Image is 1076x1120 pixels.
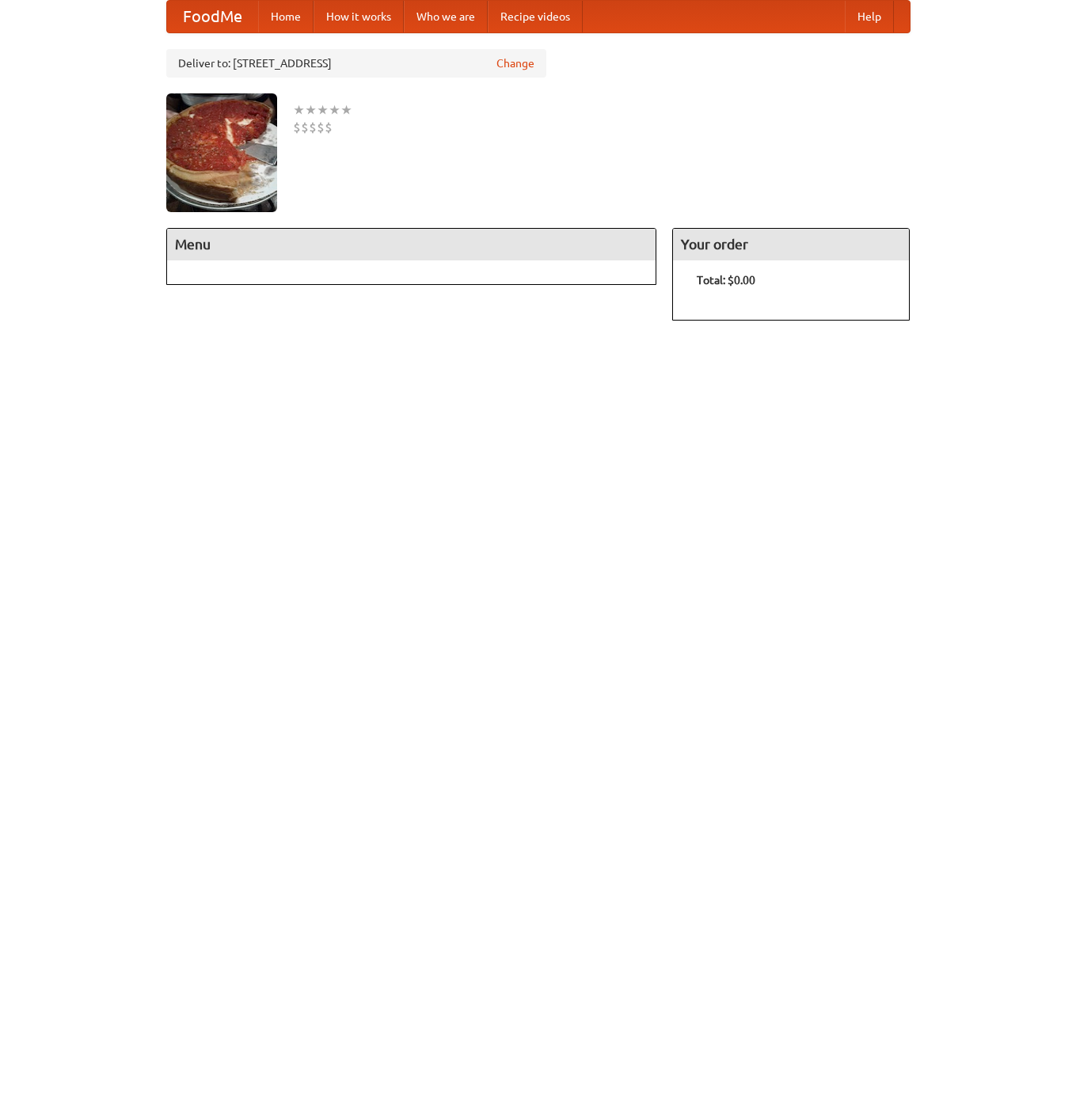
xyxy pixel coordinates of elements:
li: $ [293,119,301,136]
h4: Menu [167,229,656,260]
li: $ [309,119,317,136]
a: How it works [314,1,404,32]
b: Total: $0.00 [697,274,755,287]
li: ★ [293,101,305,119]
a: Help [845,1,894,32]
a: Home [258,1,314,32]
li: $ [325,119,333,136]
li: ★ [305,101,317,119]
div: Deliver to: [STREET_ADDRESS] [166,49,546,78]
a: Change [496,55,534,71]
a: Who we are [404,1,488,32]
h4: Your order [673,229,909,260]
li: ★ [317,101,329,119]
li: ★ [329,101,340,119]
a: FoodMe [167,1,258,32]
li: $ [317,119,325,136]
li: $ [301,119,309,136]
a: Recipe videos [488,1,583,32]
img: angular.jpg [166,93,277,212]
li: ★ [340,101,352,119]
